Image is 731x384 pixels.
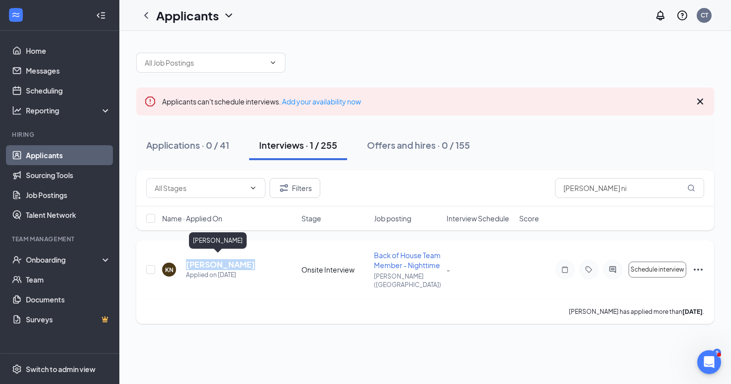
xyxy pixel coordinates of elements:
svg: Filter [278,182,290,194]
svg: Note [559,266,571,274]
svg: Ellipses [692,264,704,276]
a: Team [26,270,111,289]
svg: ChevronLeft [140,9,152,21]
a: SurveysCrown [26,309,111,329]
svg: Analysis [12,105,22,115]
svg: QuestionInfo [676,9,688,21]
span: Schedule interview [631,266,684,273]
div: Onboarding [26,255,102,265]
span: Job posting [374,213,411,223]
svg: ChevronDown [249,184,257,192]
input: All Job Postings [145,57,265,68]
svg: Collapse [96,10,106,20]
div: Reporting [26,105,111,115]
button: Filter Filters [270,178,320,198]
span: Name · Applied On [162,213,222,223]
div: Onsite Interview [301,265,368,275]
span: Score [519,213,539,223]
div: Team Management [12,235,109,243]
div: Interviews · 1 / 255 [259,139,337,151]
div: CT [701,11,708,19]
a: Messages [26,61,111,81]
div: [PERSON_NAME] [189,232,247,249]
input: Search in interviews [555,178,704,198]
span: - [447,265,450,274]
span: Stage [301,213,321,223]
span: Back of House Team Member - Nighttime [374,251,441,270]
svg: Error [144,96,156,107]
div: Applied on [DATE] [186,270,255,280]
div: Switch to admin view [26,364,95,374]
a: Applicants [26,145,111,165]
span: Interview Schedule [447,213,509,223]
p: [PERSON_NAME] ([GEOGRAPHIC_DATA]) [374,272,441,289]
button: Schedule interview [629,262,686,278]
p: [PERSON_NAME] has applied more than . [569,307,704,316]
a: Job Postings [26,185,111,205]
iframe: Intercom live chat [697,350,721,374]
div: Hiring [12,130,109,139]
svg: WorkstreamLogo [11,10,21,20]
div: KN [165,266,174,274]
a: Home [26,41,111,61]
svg: Tag [583,266,595,274]
b: [DATE] [682,308,703,315]
h1: Applicants [156,7,219,24]
a: Scheduling [26,81,111,100]
svg: Notifications [654,9,666,21]
svg: ActiveChat [607,266,619,274]
a: Documents [26,289,111,309]
svg: ChevronDown [223,9,235,21]
svg: Cross [694,96,706,107]
h5: [PERSON_NAME] [186,259,255,270]
div: 9 [713,349,721,357]
svg: MagnifyingGlass [687,184,695,192]
svg: ChevronDown [269,59,277,67]
input: All Stages [155,183,245,193]
a: Talent Network [26,205,111,225]
div: Applications · 0 / 41 [146,139,229,151]
a: Sourcing Tools [26,165,111,185]
span: Applicants can't schedule interviews. [162,97,361,106]
svg: Settings [12,364,22,374]
a: Add your availability now [282,97,361,106]
div: Offers and hires · 0 / 155 [367,139,470,151]
svg: UserCheck [12,255,22,265]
